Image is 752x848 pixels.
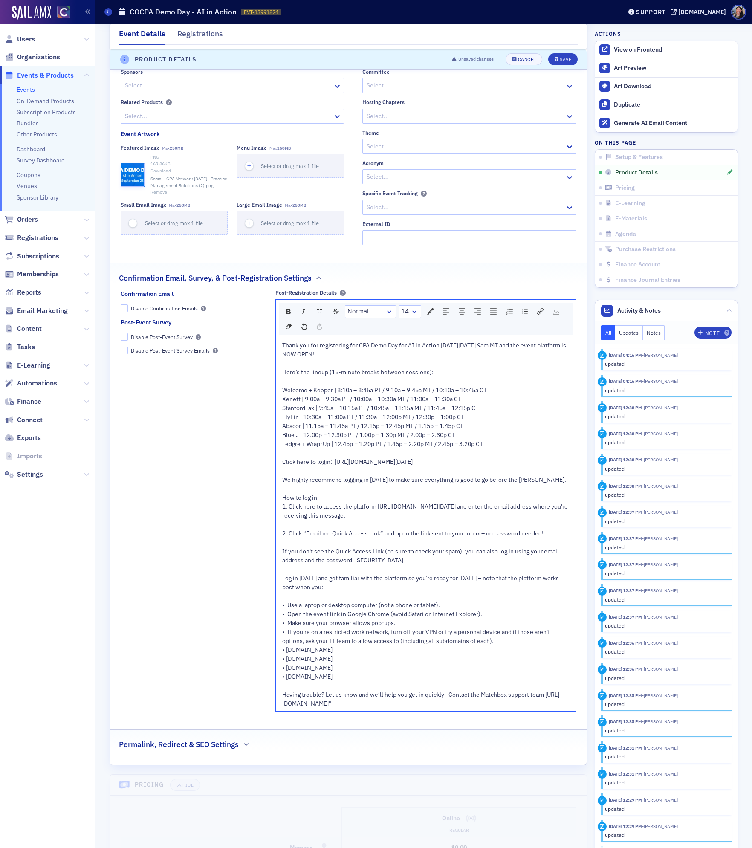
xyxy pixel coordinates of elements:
div: Cancel [518,58,536,62]
a: E-Learning [5,361,50,370]
div: rdw-wrapper [275,299,576,712]
div: Update [598,351,607,360]
div: Redo [314,321,325,333]
span: Lauren Standiford [642,588,678,593]
input: Disable Post-Event Survey [121,333,128,341]
span: Here’s the lineup (15-minute breaks between sessions): [282,368,434,376]
div: Update [598,770,607,779]
div: Update [598,796,607,805]
button: Save [548,54,578,66]
div: Post-Registration Details [275,289,337,296]
div: Strikethrough [330,306,342,317]
span: Organizations [17,52,60,62]
div: Event Details [119,28,165,45]
div: 169.86 KB [150,161,228,168]
h4: On this page [595,139,738,146]
span: Subscriptions [17,252,59,261]
span: Lauren Standiford [642,614,678,620]
a: Venues [17,182,37,190]
div: updated [605,465,726,472]
time: 9/11/2025 12:37 PM [609,561,642,567]
div: Support [636,8,665,16]
span: Lauren Standiford [642,535,678,541]
time: 9/11/2025 12:37 PM [609,509,642,515]
div: Art Preview [614,64,733,72]
span: Finance Journal Entries [615,276,680,284]
div: Art Download [614,83,733,90]
div: updated [605,491,726,498]
a: Survey Dashboard [17,156,65,164]
img: SailAMX [57,6,70,19]
div: Featured Image [121,145,160,151]
span: Finance [17,397,41,406]
div: updated [605,700,726,708]
a: Content [5,324,42,333]
h4: Online [442,814,460,823]
div: Undo [298,321,310,333]
time: 9/11/2025 12:29 PM [609,823,642,829]
span: Lauren Standiford [642,457,678,463]
div: Justify [487,306,500,318]
a: Subscription Products [17,108,76,116]
div: updated [605,386,726,394]
a: Coupons [17,171,40,179]
a: Finance [5,397,41,406]
span: Lauren Standiford [642,509,678,515]
a: Dashboard [17,145,45,153]
div: Center [456,306,468,318]
span: Social_ CPA Network [DATE] - Practice Management Solutions (2).png [150,176,228,189]
div: rdw-dropdown [345,305,396,318]
span: • If you're on a restricted work network, turn off your VPN or try a personal device and if those... [282,628,551,645]
h1: COCPA Demo Day - AI in Action [130,7,237,17]
div: Hosting Chapters [362,99,405,105]
div: Right [471,306,484,318]
span: Blue J | 12:00p – 12:30p PT / 1:00p – 1:30p MT / 2:00p – 2:30p CT [282,431,455,439]
div: updated [605,596,726,603]
button: Select or drag max 1 file [237,154,344,178]
div: Unordered [503,306,516,318]
button: Remove [150,189,167,196]
div: PNG [150,154,228,161]
a: SailAMX [12,6,51,20]
a: Font Size [399,306,421,318]
a: View Homepage [51,6,70,20]
span: Orders [17,215,38,224]
span: Finance Account [615,261,660,269]
a: Download [150,168,228,174]
div: rdw-inline-control [281,305,344,318]
span: Click here to login: [URL][DOMAIN_NAME][DATE] [282,458,413,466]
div: rdw-dropdown [399,305,421,318]
span: Lauren Standiford [642,797,678,803]
a: Subscriptions [5,252,59,261]
span: 250MB [176,203,190,208]
div: Disable Post-Event Survey [131,333,193,341]
div: rdw-list-control [501,305,532,318]
a: Automations [5,379,57,388]
div: Save [560,58,571,62]
button: All [601,325,616,340]
span: Activity & Notes [617,306,661,315]
span: 250MB [170,145,183,151]
div: Disable Confirmation Emails [131,305,198,312]
div: Acronym [362,160,384,166]
time: 9/11/2025 12:38 PM [609,431,642,437]
time: 9/18/2025 04:16 PM [609,378,642,384]
span: Lauren Standiford [642,640,678,646]
div: Update [598,718,607,726]
div: rdw-color-picker [422,305,438,318]
button: Updates [615,325,643,340]
span: Lauren Standiford [642,692,678,698]
span: Lauren Standiford [642,771,678,777]
span: Content [17,324,42,333]
a: Registrations [5,233,58,243]
div: Link [534,306,547,318]
div: Update [598,403,607,412]
span: 1. Click here to access the platform [URL][DOMAIN_NAME][DATE] and enter the email address where y... [282,503,569,519]
span: Reports [17,288,41,297]
a: View on Frontend [595,41,738,59]
span: • [DOMAIN_NAME] [282,655,333,663]
div: Committee [362,69,390,75]
time: 9/11/2025 12:38 PM [609,483,642,489]
input: Disable Post-Event Survey Emails [121,347,128,354]
span: Profile [731,5,746,20]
